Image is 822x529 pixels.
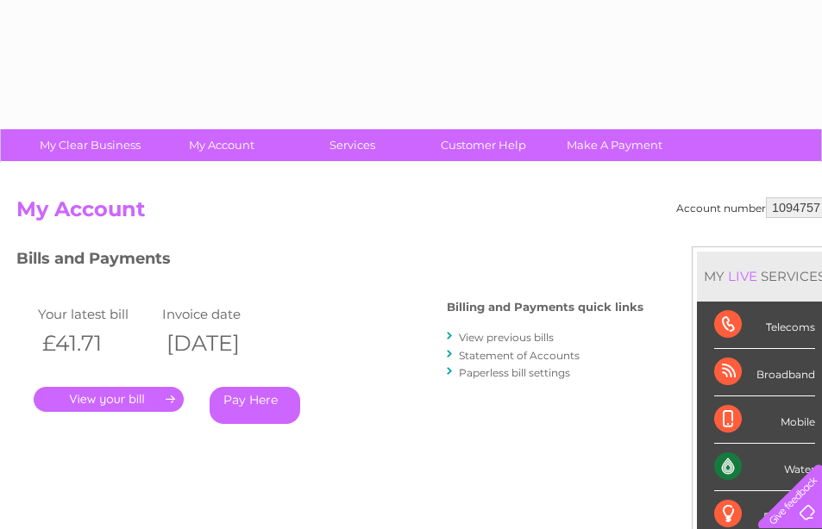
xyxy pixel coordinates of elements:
a: Pay Here [210,387,300,424]
a: View previous bills [459,331,554,344]
td: Your latest bill [34,302,158,326]
th: [DATE] [158,326,282,361]
a: My Account [150,129,292,161]
div: LIVE [725,268,761,284]
a: Services [281,129,424,161]
div: Water [714,444,815,491]
td: Invoice date [158,302,282,326]
th: £41.71 [34,326,158,361]
h3: Bills and Payments [16,246,643,277]
a: My Clear Business [19,129,161,161]
a: Customer Help [412,129,555,161]
h4: Billing and Payments quick links [447,301,643,314]
a: Make A Payment [543,129,686,161]
a: . [34,387,184,412]
div: Broadband [714,349,815,396]
div: Mobile [714,396,815,444]
a: Statement of Accounts [459,349,580,362]
a: Paperless bill settings [459,366,570,379]
div: Telecoms [714,302,815,349]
